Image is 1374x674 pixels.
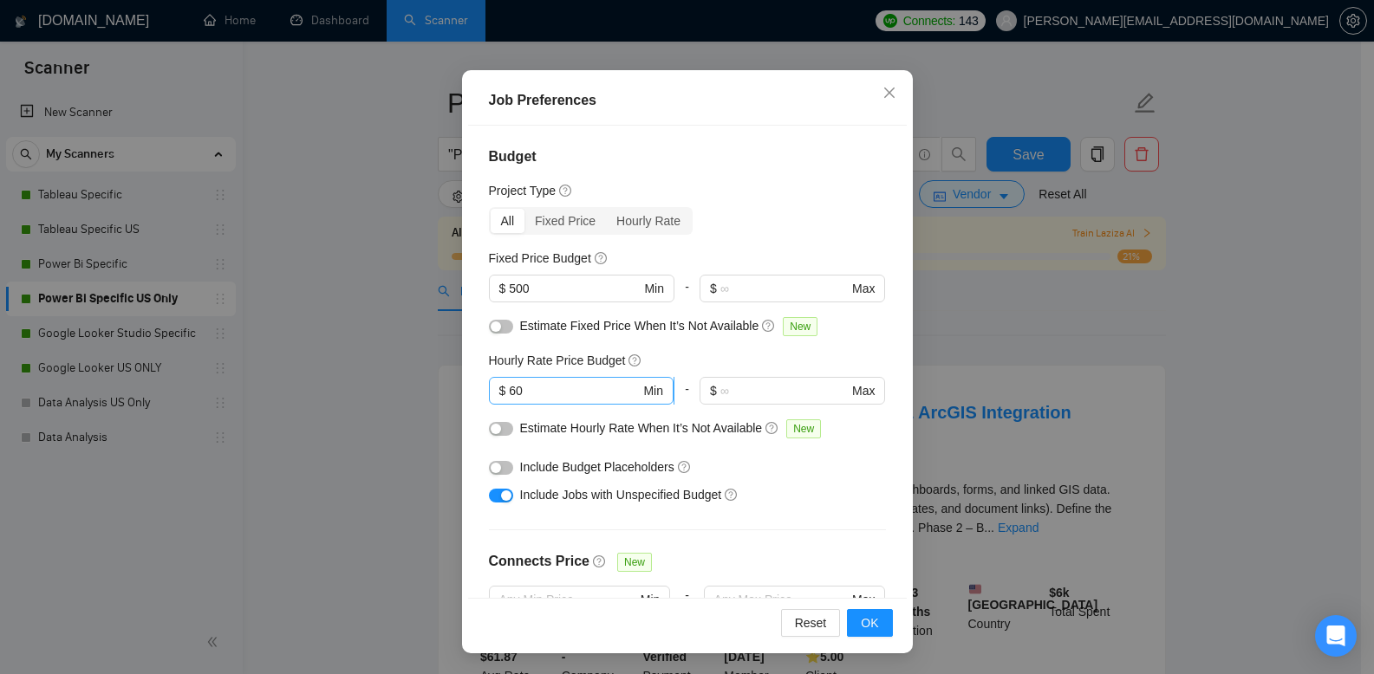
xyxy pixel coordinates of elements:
[499,590,637,609] input: Any Min Price
[781,609,841,637] button: Reset
[617,553,652,572] span: New
[520,421,763,435] span: Estimate Hourly Rate When It’s Not Available
[852,590,875,609] span: Max
[489,249,591,268] h5: Fixed Price Budget
[520,319,759,333] span: Estimate Fixed Price When It’s Not Available
[593,554,607,568] span: question-circle
[595,251,609,265] span: question-circle
[674,377,700,418] div: -
[520,460,674,474] span: Include Budget Placeholders
[720,279,849,298] input: ∞
[786,419,821,438] span: New
[674,275,700,316] div: -
[489,90,886,111] div: Job Preferences
[720,381,849,400] input: ∞
[678,460,692,474] span: question-circle
[861,613,878,632] span: OK
[795,613,827,632] span: Reset
[866,70,913,117] button: Close
[847,609,892,637] button: OK
[765,421,779,435] span: question-circle
[499,279,506,298] span: $
[643,381,663,400] span: Min
[852,279,875,298] span: Max
[520,488,722,502] span: Include Jobs with Unspecified Budget
[491,209,525,233] div: All
[524,209,606,233] div: Fixed Price
[641,590,661,609] span: Min
[882,86,896,100] span: close
[509,279,641,298] input: 0
[783,317,817,336] span: New
[499,381,506,400] span: $
[714,590,849,609] input: Any Max Price
[725,488,739,502] span: question-circle
[489,146,886,167] h4: Budget
[670,586,703,634] div: -
[852,381,875,400] span: Max
[489,551,589,572] h4: Connects Price
[710,279,717,298] span: $
[509,381,640,400] input: 0
[489,351,626,370] h5: Hourly Rate Price Budget
[710,381,717,400] span: $
[559,184,573,198] span: question-circle
[1315,615,1357,657] div: Open Intercom Messenger
[628,353,642,367] span: question-circle
[762,319,776,333] span: question-circle
[606,209,691,233] div: Hourly Rate
[644,279,664,298] span: Min
[489,181,557,200] h5: Project Type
